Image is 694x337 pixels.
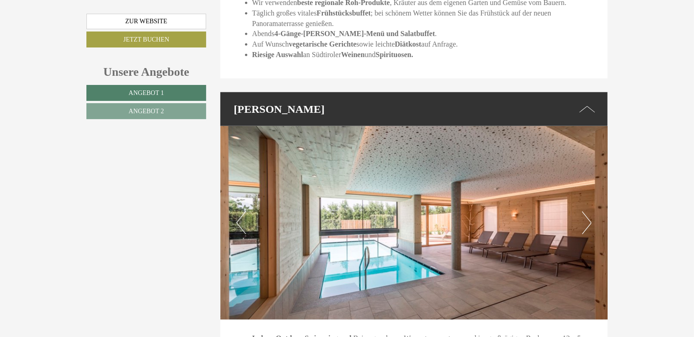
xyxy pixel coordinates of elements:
[86,63,206,80] div: Unsere Angebote
[128,90,164,96] span: Angebot 1
[252,51,304,58] strong: Riesige Auswahl
[341,51,365,58] strong: Weinen
[236,211,246,234] button: Previous
[220,92,608,126] div: [PERSON_NAME]
[289,40,357,48] strong: vegetarische Gerichte
[86,32,206,47] a: Jetzt buchen
[274,30,435,37] strong: 4-Gänge-[PERSON_NAME]-Menü und Salatbuffet
[317,9,371,17] strong: Frühstücksbuffet
[252,50,594,60] li: an Südtiroler und
[252,39,594,50] li: Auf Wunsch sowie leichte auf Anfrage.
[582,211,592,234] button: Next
[86,14,206,29] a: Zur Website
[128,108,164,115] span: Angebot 2
[395,40,422,48] strong: Diätkost
[252,29,594,39] li: Abends .
[376,51,413,58] strong: Spirituosen.
[252,8,594,29] li: Täglich großes vitales ; bei schönem Wetter können Sie das Frühstück auf der neuen Panoramaterras...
